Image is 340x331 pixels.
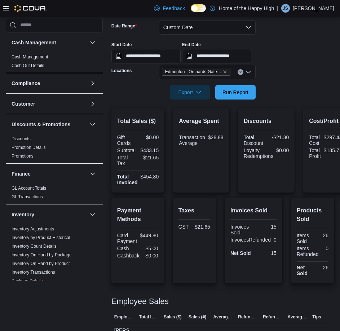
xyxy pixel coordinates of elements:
[88,169,97,178] button: Finance
[14,5,47,12] img: Cova
[189,314,206,320] span: Sales (#)
[12,39,56,46] h3: Cash Management
[223,70,227,74] button: Remove Edmonton - Orchards Gate - Fire & Flower from selection in this group
[163,5,185,12] span: Feedback
[111,297,169,306] h3: Employee Sales
[117,155,137,166] div: Total Tax
[309,134,321,146] div: Total Cost
[6,53,103,73] div: Cash Management
[139,314,158,320] span: Total Invoiced
[230,237,271,243] div: InvoicesRefunded
[12,278,43,284] span: Package Details
[263,314,282,320] span: Refunds (#)
[182,42,201,48] label: End Date
[88,38,97,47] button: Cash Management
[244,147,274,159] div: Loyalty Redemptions
[12,261,70,266] a: Inventory On Hand by Product
[12,63,44,69] span: Cash Out Details
[230,250,251,256] strong: Net Sold
[88,100,97,108] button: Customer
[230,206,277,215] h2: Invoices Sold
[312,314,321,320] span: Tips
[12,211,87,218] button: Inventory
[111,49,181,63] input: Press the down key to open a popover containing a calendar.
[195,224,210,230] div: $21.65
[12,54,48,60] span: Cash Management
[139,155,159,160] div: $21.65
[88,120,97,129] button: Discounts & Promotions
[277,4,278,13] p: |
[309,147,321,159] div: Total Profit
[111,68,132,74] label: Locations
[117,233,137,244] div: Card Payment
[314,233,328,238] div: 26
[255,250,277,256] div: 15
[170,85,210,100] button: Export
[12,100,87,107] button: Customer
[12,252,72,258] span: Inventory On Hand by Package
[117,147,137,153] div: Subtotal
[297,265,308,276] strong: Net Sold
[238,314,257,320] span: Refunds ($)
[12,226,54,231] a: Inventory Adjustments
[321,246,328,251] div: 0
[12,54,48,59] a: Cash Management
[165,68,221,75] span: Edmonton - Orchards Gate - Fire & Flower
[12,186,46,191] a: GL Account Totals
[111,42,132,48] label: Start Date
[12,269,55,275] span: Inventory Transactions
[219,4,274,13] p: Home of the Happy High
[151,1,187,16] a: Feedback
[246,69,251,75] button: Open list of options
[164,314,181,320] span: Sales ($)
[117,206,158,224] h2: Payment Methods
[12,121,87,128] button: Discounts & Promotions
[12,145,46,150] a: Promotion Details
[12,194,43,199] a: GL Transactions
[293,4,334,13] p: [PERSON_NAME]
[12,235,70,240] a: Inventory by Product Historical
[12,100,35,107] h3: Customer
[117,134,137,146] div: Gift Cards
[88,79,97,88] button: Compliance
[12,121,70,128] h3: Discounts & Promotions
[12,136,31,141] a: Discounts
[139,147,159,153] div: $433.15
[139,246,158,251] div: $5.00
[314,265,328,270] div: 26
[139,134,159,140] div: $0.00
[213,314,233,320] span: Average Sale
[12,80,40,87] h3: Compliance
[179,134,205,146] div: Transaction Average
[238,69,243,75] button: Clear input
[191,4,206,12] input: Dark Mode
[140,233,158,238] div: $449.80
[12,136,31,142] span: Discounts
[230,224,252,235] div: Invoices Sold
[12,153,34,159] span: Promotions
[283,4,288,13] span: JS
[142,253,158,259] div: $0.00
[244,117,289,125] h2: Discounts
[178,206,210,215] h2: Taxes
[288,314,307,320] span: Average Refund
[159,20,256,35] button: Custom Date
[222,89,248,96] span: Run Report
[297,246,319,257] div: Items Refunded
[111,23,137,29] label: Date Range
[117,246,136,251] div: Cash
[12,39,87,46] button: Cash Management
[12,226,54,232] span: Inventory Adjustments
[88,210,97,219] button: Inventory
[162,68,230,76] span: Edmonton - Orchards Gate - Fire & Flower
[182,49,251,63] input: Press the down key to open a popover containing a calendar.
[12,194,43,200] span: GL Transactions
[12,252,72,257] a: Inventory On Hand by Package
[12,63,44,68] a: Cash Out Details
[117,117,159,125] h2: Total Sales ($)
[297,233,311,244] div: Items Sold
[12,211,34,218] h3: Inventory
